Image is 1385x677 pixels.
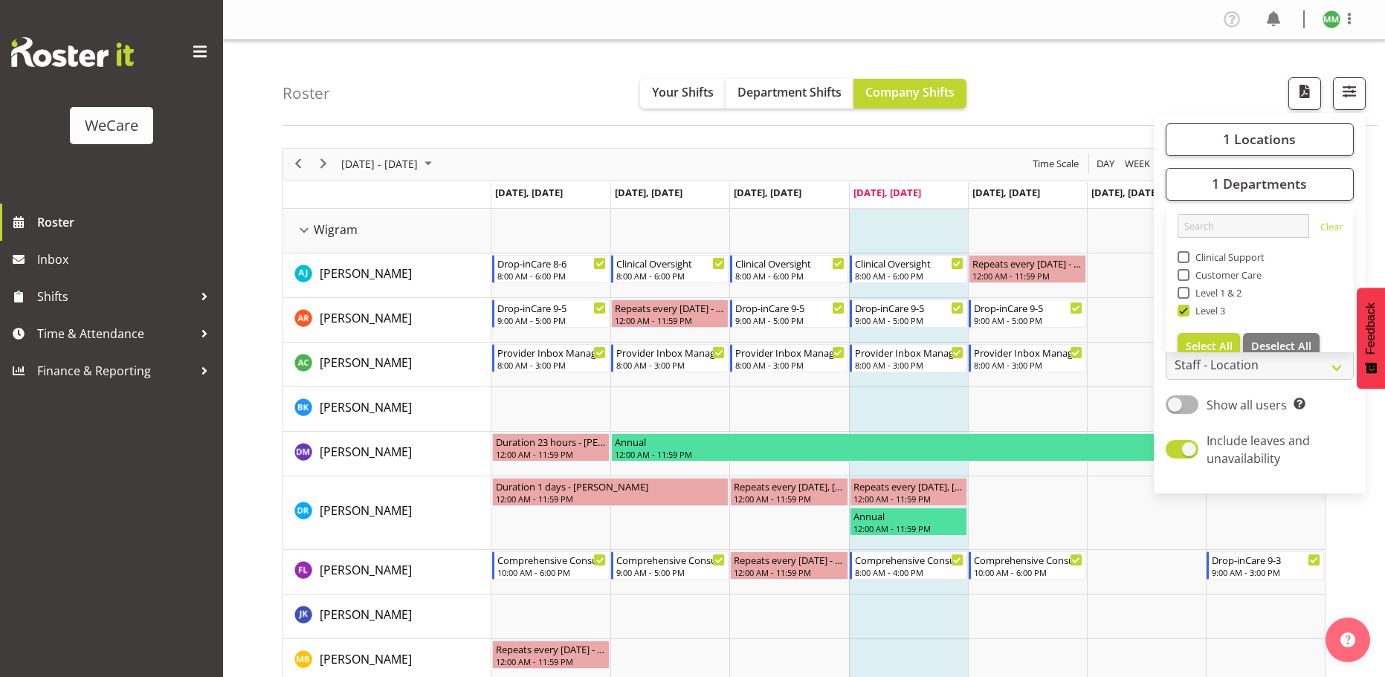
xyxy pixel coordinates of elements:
[1364,302,1378,354] span: Feedback
[37,285,193,308] span: Shifts
[37,211,216,233] span: Roster
[37,248,216,271] span: Inbox
[1323,10,1340,28] img: matthew-mckenzie11472.jpg
[726,79,853,108] button: Department Shifts
[283,85,330,102] h4: Roster
[865,84,955,100] span: Company Shifts
[1288,77,1321,110] button: Download a PDF of the roster according to the set date range.
[1166,123,1354,156] button: 1 Locations
[1340,632,1355,647] img: help-xxl-2.png
[37,360,193,382] span: Finance & Reporting
[85,114,138,137] div: WeCare
[652,84,714,100] span: Your Shifts
[1357,288,1385,389] button: Feedback - Show survey
[1223,130,1296,148] span: 1 Locations
[853,79,966,108] button: Company Shifts
[737,84,842,100] span: Department Shifts
[37,323,193,345] span: Time & Attendance
[640,79,726,108] button: Your Shifts
[11,37,134,67] img: Rosterit website logo
[1320,220,1343,238] a: Clear
[1333,77,1366,110] button: Filter Shifts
